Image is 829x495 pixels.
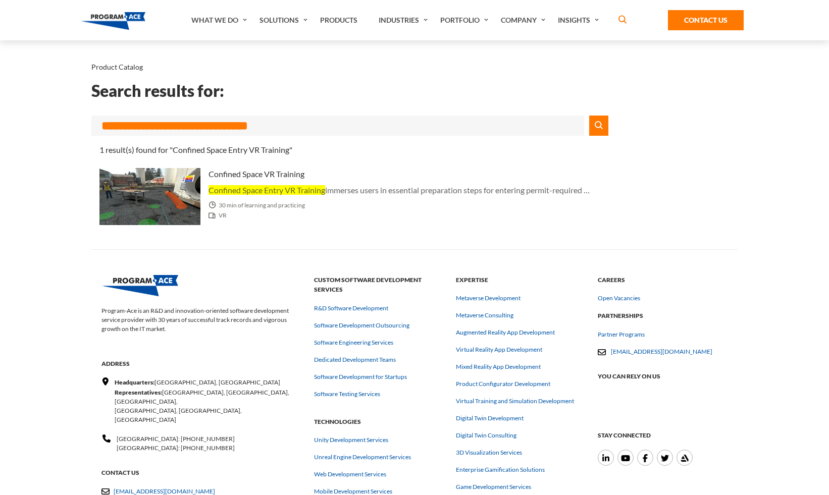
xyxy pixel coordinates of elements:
[101,468,302,478] strong: Contact US
[456,276,586,284] a: Expertise
[598,294,640,303] a: Open Vacancies
[598,390,728,415] iframe: [iFrameSizer]iframe-0.5683021922832497:0:0:init2
[456,294,521,303] a: Metaverse Development
[456,311,513,320] a: Metaverse Consulting
[456,431,516,440] a: Digital Twin Consulting
[314,355,396,364] a: Dedicated Development Teams
[456,397,574,406] a: Virtual Training and Simulation Development
[115,388,162,398] strong: Representatives:
[209,210,592,221] span: VR
[456,482,531,491] a: Game Development Services
[314,275,444,295] strong: Custom Software Development Services
[115,377,154,388] strong: Headquarters:
[117,435,235,443] span: [GEOGRAPHIC_DATA]: [PHONE_NUMBER]
[99,144,600,156] div: 1 result(s) found for "Confined Space Entry VR Training"
[456,362,541,371] a: Mixed Reality App Development
[101,275,178,296] img: Program-Ace
[91,82,608,99] h2: Search results for:
[314,453,411,462] a: Unreal Engine Development Services
[456,345,542,354] a: Virtual Reality App Development
[209,200,592,210] span: 30 min of learning and practicing
[598,330,645,339] a: Partner Programs
[598,275,728,285] strong: Careers
[456,414,524,423] a: Digital Twin Development
[314,418,444,425] a: Technologies
[101,359,302,369] strong: Address
[209,185,325,195] span: Confined Space Entry VR Training
[115,377,302,388] div: [GEOGRAPHIC_DATA], [GEOGRAPHIC_DATA]
[456,328,555,337] a: Augmented Reality App Development
[668,10,744,30] a: Contact Us
[314,470,386,479] a: Web Development Services
[91,164,608,229] a: Thumbnail - Confined Space VR Training Confined Space VR Training Confined Space Entry VR Trainin...
[456,275,586,285] strong: Expertise
[117,444,235,452] span: [GEOGRAPHIC_DATA]: [PHONE_NUMBER]
[314,304,388,313] a: R&D Software Development
[314,321,409,330] a: Software Development Outsourcing
[115,388,302,425] div: [GEOGRAPHIC_DATA], [GEOGRAPHIC_DATA], [GEOGRAPHIC_DATA], [GEOGRAPHIC_DATA], [GEOGRAPHIC_DATA], [G...
[611,348,712,355] a: [EMAIL_ADDRESS][DOMAIN_NAME]
[314,390,380,399] a: Software Testing Services
[314,372,407,381] a: Software Development for Startups
[209,184,592,196] p: immerses users in essential preparation steps for entering permit-required confined spaces. Learn...
[314,286,444,293] a: Custom Software Development Services
[314,417,444,427] strong: Technologies
[91,61,608,74] nav: breadcrumb
[456,379,550,389] a: Product Configurator Development
[91,61,143,74] li: Product Catalog
[314,338,393,347] a: Software Engineering Services
[314,435,388,445] a: Unity Development Services
[598,371,728,381] strong: You can rely on us
[456,448,522,457] a: 3D Visualization Services
[209,168,592,180] h3: Confined Space VR Training
[598,430,728,441] strong: Stay connected
[81,12,145,30] img: Program-Ace
[101,296,302,344] p: Program-Ace is an R&D and innovation-oriented software development service provider with 30 years...
[456,465,545,474] a: Enterprise Gamification Solutions
[598,311,728,321] strong: Partnerships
